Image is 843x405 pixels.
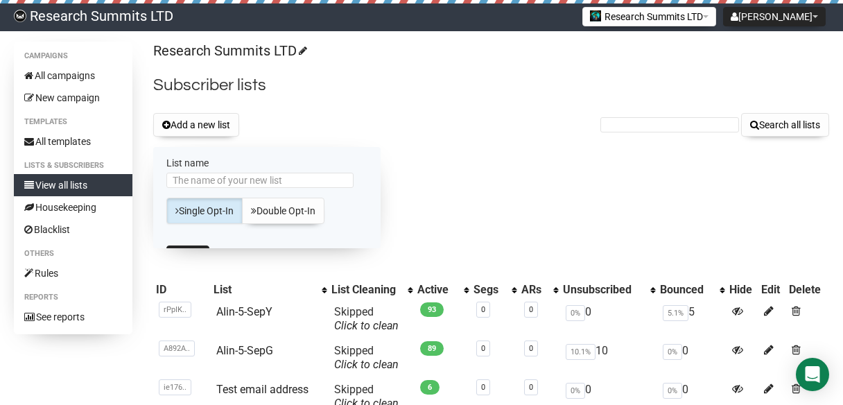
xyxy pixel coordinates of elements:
img: 2.jpg [590,10,601,21]
li: Others [14,245,132,262]
a: Click to clean [334,319,399,332]
label: List name [166,157,367,169]
a: Single Opt-In [166,198,243,224]
span: Skipped [334,344,399,371]
a: 0 [481,344,485,353]
span: Skipped [334,305,399,332]
a: View all lists [14,174,132,196]
span: 0% [663,383,682,399]
div: Edit [761,283,783,297]
li: Reports [14,289,132,306]
td: 5 [657,300,726,338]
button: Add a new list [153,113,239,137]
a: Test email address [216,383,308,396]
a: Double Opt-In [242,198,324,224]
h2: Subscriber lists [153,73,829,98]
li: Lists & subscribers [14,157,132,174]
a: All templates [14,130,132,153]
td: 0 [657,338,726,377]
a: New campaign [14,87,132,109]
span: 0% [663,344,682,360]
a: AIin-5-SepY [216,305,272,318]
a: 0 [481,383,485,392]
div: Active [417,283,457,297]
button: [PERSON_NAME] [723,7,826,26]
span: 5.1% [663,305,688,321]
a: Blacklist [14,218,132,241]
div: Delete [789,283,826,297]
a: 0 [529,383,533,392]
a: 0 [529,344,533,353]
a: All campaigns [14,64,132,87]
a: Click to clean [334,358,399,371]
th: ID: No sort applied, sorting is disabled [153,280,211,300]
span: ie176.. [159,379,191,395]
div: List Cleaning [331,283,401,297]
input: The name of your new list [166,173,354,188]
a: See reports [14,306,132,328]
a: Housekeeping [14,196,132,218]
button: Search all lists [741,113,829,137]
span: 89 [420,341,444,356]
th: Hide: No sort applied, sorting is disabled [727,280,759,300]
th: List Cleaning: No sort applied, activate to apply an ascending sort [329,280,415,300]
div: List [214,283,315,297]
th: Unsubscribed: No sort applied, activate to apply an ascending sort [560,280,657,300]
li: Templates [14,114,132,130]
th: Segs: No sort applied, activate to apply an ascending sort [471,280,518,300]
span: rPpIK.. [159,302,191,318]
div: Segs [473,283,504,297]
td: 0 [560,300,657,338]
td: 10 [560,338,657,377]
button: Add [166,245,209,269]
span: 93 [420,302,444,317]
th: List: No sort applied, activate to apply an ascending sort [211,280,329,300]
div: ID [156,283,208,297]
span: 0% [566,305,585,321]
img: bccbfd5974049ef095ce3c15df0eef5a [14,10,26,22]
div: Bounced [660,283,712,297]
li: Campaigns [14,48,132,64]
a: Rules [14,262,132,284]
span: 6 [420,380,440,395]
div: Open Intercom Messenger [796,358,829,391]
a: AIin-5-SepG [216,344,273,357]
a: Research Summits LTD [153,42,305,59]
a: 0 [529,305,533,314]
button: Research Summits LTD [582,7,716,26]
div: Unsubscribed [563,283,643,297]
th: Edit: No sort applied, sorting is disabled [758,280,786,300]
div: ARs [521,283,546,297]
th: Delete: No sort applied, sorting is disabled [786,280,829,300]
span: 0% [566,383,585,399]
th: Bounced: No sort applied, activate to apply an ascending sort [657,280,726,300]
th: Active: No sort applied, activate to apply an ascending sort [415,280,471,300]
div: Hide [729,283,756,297]
a: 0 [481,305,485,314]
span: 10.1% [566,344,596,360]
th: ARs: No sort applied, activate to apply an ascending sort [519,280,560,300]
span: A892A.. [159,341,195,356]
